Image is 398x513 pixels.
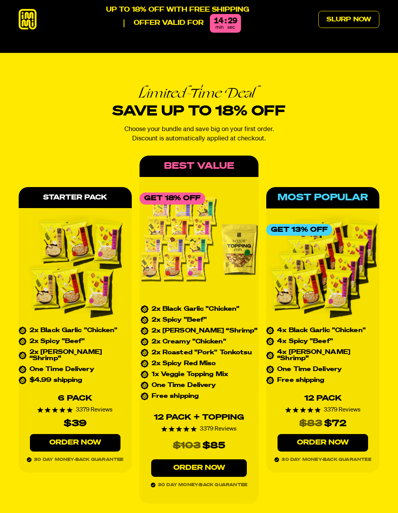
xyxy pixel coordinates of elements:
[19,377,132,383] li: $4.99 shipping
[141,350,258,356] li: 2x Roasted "Pork" Tonkotsu
[266,327,379,334] li: 4x Black Garlic "Chicken"
[214,17,223,26] div: 14
[106,6,249,14] p: Up to 18% off with free shipping
[112,85,286,100] em: Limited-Time Deal
[324,416,346,431] div: $72
[225,17,226,26] div: :
[304,394,342,402] div: 12 Pack
[227,25,235,30] span: sec
[112,85,286,120] h2: Save up to 18% off
[299,416,322,431] s: $83
[19,338,132,345] li: 2x Spicy "Beef"
[215,25,223,30] span: min
[161,426,237,432] div: 3379 Reviews
[266,224,332,236] div: Get 13% Off
[141,361,258,367] li: 2x Spicy Red Miso
[112,125,286,143] p: Choose your bundle and save big on your first order. Discount is automatically applied at checkout.
[318,11,379,28] a: Slurp Now
[37,407,113,413] div: 3379 Reviews
[141,382,258,389] li: One Time Delivery
[151,459,246,477] a: Order Now
[285,407,361,413] div: 3379 Reviews
[140,193,205,205] div: Get 18% Off
[19,366,132,373] li: One Time Delivery
[27,456,123,473] span: 30 day money-back guarantee
[141,339,258,345] li: 2x Creamy "Chicken"
[228,17,237,26] div: 29
[266,338,379,345] li: 4x Spicy "Beef"
[202,438,225,453] div: $85
[173,438,201,453] s: $103
[266,377,379,383] li: Free shipping
[141,328,258,334] li: 2x [PERSON_NAME] “Shrimp”
[124,19,204,27] p: Offer valid for
[141,317,258,323] li: 2x Spicy "Beef"
[58,394,92,402] div: 6 Pack
[274,456,371,473] span: 30 day money-back guarantee
[19,187,132,208] div: Starter Pack
[30,434,120,452] a: Order Now
[266,349,379,362] li: 4x [PERSON_NAME] “Shrimp”
[141,371,258,378] li: 1x Veggie Topping Mix
[19,349,132,362] li: 2x [PERSON_NAME] “Shrimp”
[278,434,368,452] a: Order Now
[140,156,259,177] div: Best Value
[151,481,247,504] span: 30 day money-back guarantee
[64,416,87,431] div: $39
[141,393,258,399] li: Free shipping
[154,413,244,421] div: 12 Pack + TOPPING
[141,306,258,312] li: 2x Black Garlic "Chicken"
[266,187,379,208] div: Most Popular
[266,366,379,373] li: One Time Delivery
[19,327,132,334] li: 2x Black Garlic "Chicken"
